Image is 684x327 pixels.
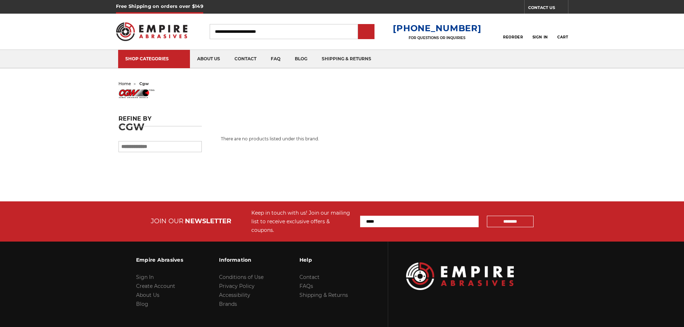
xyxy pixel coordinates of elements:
a: FAQs [299,283,313,289]
h3: Help [299,252,348,267]
h1: CGW [118,122,566,132]
a: home [118,81,131,86]
img: cgwlogo_en_1423100466__98345.original.jpg [118,89,154,99]
a: faq [264,50,288,68]
h3: Empire Abrasives [136,252,183,267]
span: Cart [557,35,568,39]
span: Reorder [503,35,523,39]
span: Sign In [532,35,548,39]
span: cgw [139,81,149,86]
a: Reorder [503,24,523,39]
span: NEWSLETTER [185,217,231,225]
span: JOIN OUR [151,217,183,225]
img: Empire Abrasives Logo Image [406,262,514,290]
a: Shipping & Returns [299,292,348,298]
p: There are no products listed under this brand. [221,136,566,142]
a: Cart [557,24,568,39]
a: contact [227,50,264,68]
a: Contact [299,274,320,280]
h3: Information [219,252,264,267]
a: blog [288,50,315,68]
div: SHOP CATEGORIES [125,56,183,61]
a: [PHONE_NUMBER] [393,23,481,33]
a: CONTACT US [528,4,568,14]
a: Conditions of Use [219,274,264,280]
p: FOR QUESTIONS OR INQUIRIES [393,36,481,40]
a: Privacy Policy [219,283,255,289]
div: Keep in touch with us! Join our mailing list to receive exclusive offers & coupons. [251,209,353,234]
a: Accessibility [219,292,250,298]
a: about us [190,50,227,68]
input: Submit [359,25,373,39]
a: Blog [136,301,148,307]
img: Empire Abrasives [116,18,188,46]
a: About Us [136,292,159,298]
a: Brands [219,301,237,307]
h5: Refine by [118,115,202,126]
a: shipping & returns [315,50,378,68]
a: Create Account [136,283,175,289]
a: Sign In [136,274,154,280]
